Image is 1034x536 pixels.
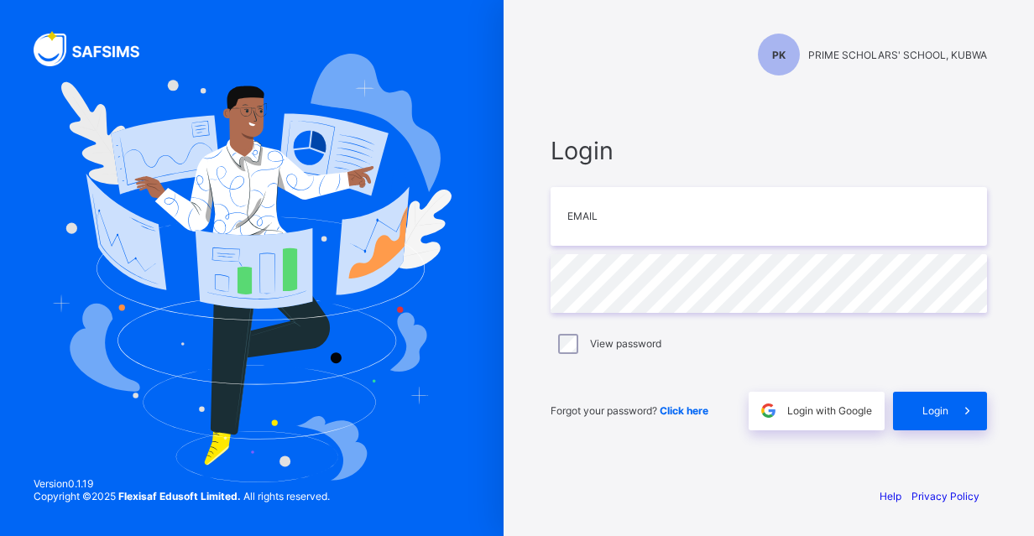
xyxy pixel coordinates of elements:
label: View password [590,337,661,350]
a: Click here [660,404,708,417]
span: PRIME SCHOLARS' SCHOOL, KUBWA [808,49,987,61]
img: google.396cfc9801f0270233282035f929180a.svg [759,401,778,420]
span: Login with Google [787,404,872,417]
span: Copyright © 2025 All rights reserved. [34,490,330,502]
span: Version 0.1.19 [34,477,330,490]
span: Login [922,404,948,417]
span: Forgot your password? [551,404,708,417]
span: Login [551,136,987,165]
img: Hero Image [52,54,451,482]
strong: Flexisaf Edusoft Limited. [118,490,241,502]
a: Privacy Policy [911,490,979,502]
img: SAFSIMS Logo [34,34,159,66]
span: PK [772,49,786,61]
a: Help [880,490,901,502]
